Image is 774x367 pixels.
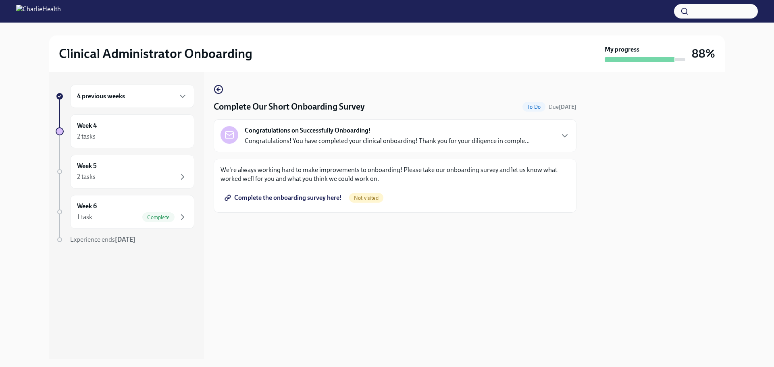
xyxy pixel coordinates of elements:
span: Complete the onboarding survey here! [226,194,342,202]
span: To Do [522,104,545,110]
a: Week 61 taskComplete [56,195,194,229]
div: 1 task [77,213,92,222]
a: Week 42 tasks [56,114,194,148]
h2: Clinical Administrator Onboarding [59,46,252,62]
h6: Week 6 [77,202,97,211]
p: We're always working hard to make improvements to onboarding! Please take our onboarding survey a... [221,166,570,183]
h4: Complete Our Short Onboarding Survey [214,101,365,113]
span: Complete [142,214,175,220]
h3: 88% [692,46,715,61]
span: Due [549,104,576,110]
img: CharlieHealth [16,5,61,18]
div: 2 tasks [77,172,96,181]
strong: [DATE] [559,104,576,110]
div: 2 tasks [77,132,96,141]
a: Week 52 tasks [56,155,194,189]
a: Complete the onboarding survey here! [221,190,347,206]
span: October 1st, 2025 10:00 [549,103,576,111]
h6: Week 4 [77,121,97,130]
h6: Week 5 [77,162,97,170]
strong: [DATE] [115,236,135,243]
span: Not visited [349,195,383,201]
strong: Congratulations on Successfully Onboarding! [245,126,371,135]
strong: My progress [605,45,639,54]
span: Experience ends [70,236,135,243]
p: Congratulations! You have completed your clinical onboarding! Thank you for your diligence in com... [245,137,530,145]
div: 4 previous weeks [70,85,194,108]
h6: 4 previous weeks [77,92,125,101]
